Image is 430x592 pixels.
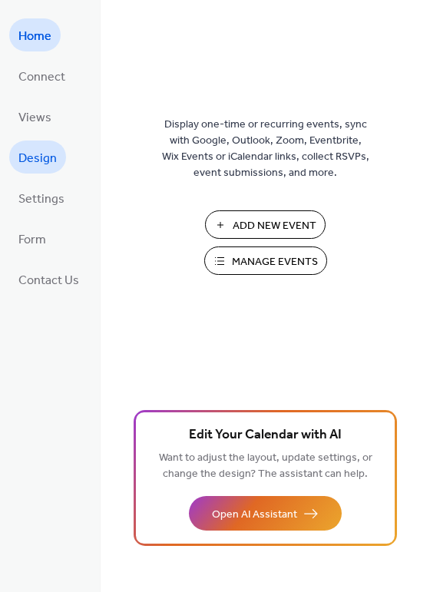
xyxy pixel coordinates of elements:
a: Settings [9,181,74,214]
button: Open AI Assistant [189,496,342,531]
a: Home [9,18,61,51]
span: Connect [18,65,65,89]
a: Design [9,141,66,174]
span: Want to adjust the layout, update settings, or change the design? The assistant can help. [159,448,372,485]
span: Display one-time or recurring events, sync with Google, Outlook, Zoom, Eventbrite, Wix Events or ... [162,117,369,181]
span: Open AI Assistant [212,507,297,523]
button: Manage Events [204,246,327,275]
span: Add New Event [233,218,316,234]
span: Contact Us [18,269,79,293]
a: Views [9,100,61,133]
span: Design [18,147,57,170]
span: Settings [18,187,64,211]
span: Home [18,25,51,48]
span: Edit Your Calendar with AI [189,425,342,446]
a: Form [9,222,55,255]
span: Manage Events [232,254,318,270]
span: Form [18,228,46,252]
button: Add New Event [205,210,326,239]
a: Connect [9,59,74,92]
span: Views [18,106,51,130]
a: Contact Us [9,263,88,296]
